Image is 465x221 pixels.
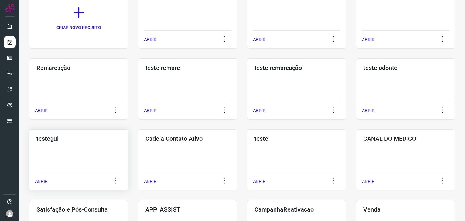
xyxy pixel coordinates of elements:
h3: Venda [363,206,448,213]
p: ABRIR [362,178,374,185]
h3: teste [254,135,339,142]
p: ABRIR [35,178,48,185]
p: ABRIR [35,107,48,114]
p: ABRIR [253,178,265,185]
p: ABRIR [253,107,265,114]
h3: Remarcação [36,64,121,71]
h3: CampanhaReativacao [254,206,339,213]
h3: Cadeia Contato Ativo [145,135,230,142]
p: ABRIR [253,37,265,43]
p: ABRIR [362,37,374,43]
h3: teste odonto [363,64,448,71]
p: CRIAR NOVO PROJETO [56,25,101,31]
h3: Satisfação e Pós-Consulta [36,206,121,213]
h3: CANAL DO MEDICO [363,135,448,142]
p: ABRIR [362,107,374,114]
p: ABRIR [144,107,157,114]
img: Logo [5,4,14,13]
h3: APP_ASSIST [145,206,230,213]
h3: teste remarc [145,64,230,71]
p: ABRIR [144,37,157,43]
h3: testegui [36,135,121,142]
img: avatar-user-boy.jpg [6,210,13,217]
h3: teste remarcação [254,64,339,71]
p: ABRIR [144,178,157,185]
